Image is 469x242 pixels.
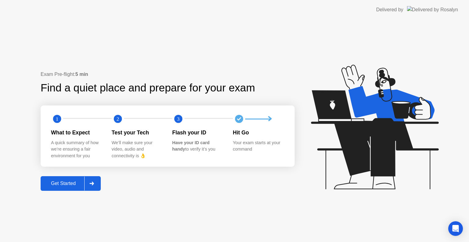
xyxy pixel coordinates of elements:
div: Find a quiet place and prepare for your exam [41,80,256,96]
text: 3 [177,116,180,122]
div: to verify it’s you [172,140,223,153]
div: Get Started [42,181,84,186]
b: 5 min [75,72,88,77]
div: Delivered by [376,6,403,13]
text: 2 [116,116,119,122]
div: Open Intercom Messenger [448,221,463,236]
div: Your exam starts at your command [233,140,284,153]
b: Have your ID card handy [172,140,209,152]
div: A quick summary of how we’re ensuring a fair environment for you [51,140,102,159]
div: Hit Go [233,129,284,137]
button: Get Started [41,176,101,191]
div: We’ll make sure your video, audio and connectivity is 👌 [112,140,163,159]
img: Delivered by Rosalyn [407,6,458,13]
div: Exam Pre-flight: [41,71,295,78]
div: Test your Tech [112,129,163,137]
div: What to Expect [51,129,102,137]
text: 1 [56,116,58,122]
div: Flash your ID [172,129,223,137]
